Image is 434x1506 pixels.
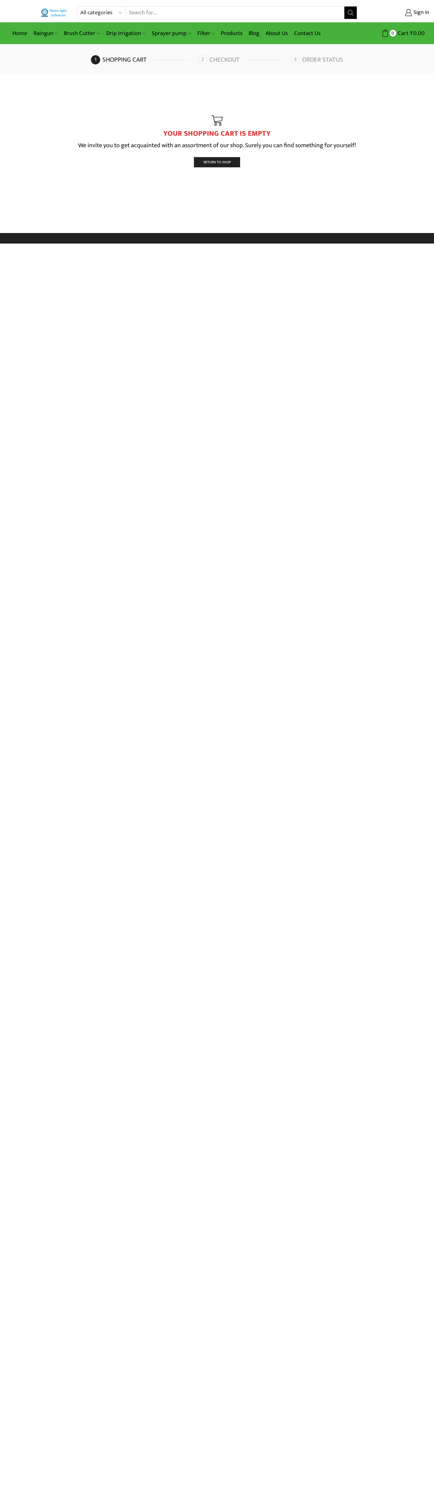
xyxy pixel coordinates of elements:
[126,7,344,19] input: Search for...
[40,140,394,150] p: We invite you to get acquainted with an assortment of our shop. Surely you can find something for...
[390,30,396,36] span: 0
[344,7,357,19] button: Search button
[149,26,194,41] a: Sprayer pump
[410,29,425,38] bdi: 0.00
[246,26,262,41] a: Blog
[9,26,30,41] a: Home
[204,159,231,165] span: Return To Shop
[396,29,409,37] span: Cart
[218,26,246,41] a: Products
[61,26,103,41] a: Brush Cutter
[366,7,429,18] a: Sign in
[194,157,240,167] a: Return To Shop
[103,26,149,41] a: Drip Irrigation
[30,26,61,41] a: Raingun
[410,29,413,38] span: ₹
[291,26,324,41] a: Contact Us
[412,9,429,17] span: Sign in
[194,26,218,41] a: Filter
[262,26,291,41] a: About Us
[198,55,289,64] a: Checkout
[40,129,394,138] h1: YOUR SHOPPING CART IS EMPTY
[363,28,425,39] a: 0 Cart ₹0.00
